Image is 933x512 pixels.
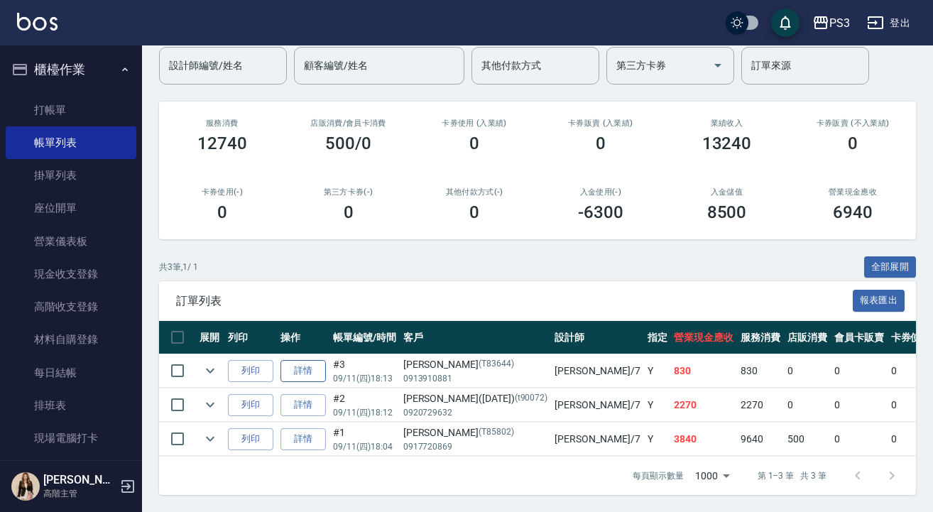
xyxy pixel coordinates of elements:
[325,134,371,153] h3: 500/0
[551,354,643,388] td: [PERSON_NAME] /7
[6,356,136,389] a: 每日結帳
[329,354,400,388] td: #3
[6,159,136,192] a: 掛單列表
[555,119,647,128] h2: 卡券販賣 (入業績)
[176,119,268,128] h3: 服務消費
[831,321,888,354] th: 會員卡販賣
[217,202,227,222] h3: 0
[6,290,136,323] a: 高階收支登錄
[515,391,548,406] p: (t90072)
[670,354,737,388] td: 830
[6,225,136,258] a: 營業儀表板
[403,357,548,372] div: [PERSON_NAME]
[280,360,326,382] a: 詳情
[469,134,479,153] h3: 0
[333,372,396,385] p: 09/11 (四) 18:13
[228,428,273,450] button: 列印
[6,323,136,356] a: 材料自購登錄
[428,187,520,197] h2: 其他付款方式(-)
[707,202,747,222] h3: 8500
[644,423,671,456] td: Y
[277,321,329,354] th: 操作
[329,321,400,354] th: 帳單編號/時間
[6,51,136,88] button: 櫃檯作業
[6,389,136,422] a: 排班表
[644,321,671,354] th: 指定
[737,321,784,354] th: 服務消費
[807,119,899,128] h2: 卡券販賣 (不入業績)
[6,192,136,224] a: 座位開單
[737,354,784,388] td: 830
[329,423,400,456] td: #1
[224,321,277,354] th: 列印
[829,14,850,32] div: PS3
[6,126,136,159] a: 帳單列表
[702,134,752,153] h3: 13240
[403,425,548,440] div: [PERSON_NAME]
[479,357,514,372] p: (T83644)
[848,134,858,153] h3: 0
[329,388,400,422] td: #2
[861,10,916,36] button: 登出
[400,321,552,354] th: 客戶
[853,293,905,307] a: 報表匯出
[403,391,548,406] div: [PERSON_NAME]([DATE])
[784,321,831,354] th: 店販消費
[280,394,326,416] a: 詳情
[196,321,224,354] th: 展開
[197,134,247,153] h3: 12740
[831,354,888,388] td: 0
[200,360,221,381] button: expand row
[43,487,116,500] p: 高階主管
[479,425,514,440] p: (T85802)
[758,469,826,482] p: 第 1–3 筆 共 3 筆
[280,428,326,450] a: 詳情
[578,202,623,222] h3: -6300
[228,360,273,382] button: 列印
[302,187,395,197] h2: 第三方卡券(-)
[11,472,40,501] img: Person
[681,187,773,197] h2: 入金儲值
[302,119,395,128] h2: 店販消費 /會員卡消費
[43,473,116,487] h5: [PERSON_NAME]
[6,258,136,290] a: 現金收支登錄
[344,202,354,222] h3: 0
[6,422,136,454] a: 現場電腦打卡
[551,321,643,354] th: 設計師
[831,423,888,456] td: 0
[807,187,899,197] h2: 營業現金應收
[737,423,784,456] td: 9640
[670,321,737,354] th: 營業現金應收
[706,54,729,77] button: Open
[228,394,273,416] button: 列印
[689,457,735,495] div: 1000
[176,187,268,197] h2: 卡券使用(-)
[200,428,221,450] button: expand row
[681,119,773,128] h2: 業績收入
[6,94,136,126] a: 打帳單
[555,187,647,197] h2: 入金使用(-)
[17,13,58,31] img: Logo
[551,388,643,422] td: [PERSON_NAME] /7
[403,406,548,419] p: 0920729632
[737,388,784,422] td: 2270
[428,119,520,128] h2: 卡券使用 (入業績)
[670,423,737,456] td: 3840
[469,202,479,222] h3: 0
[784,423,831,456] td: 500
[596,134,606,153] h3: 0
[159,261,198,273] p: 共 3 筆, 1 / 1
[333,406,396,419] p: 09/11 (四) 18:12
[200,394,221,415] button: expand row
[403,372,548,385] p: 0913910881
[333,440,396,453] p: 09/11 (四) 18:04
[670,388,737,422] td: 2270
[853,290,905,312] button: 報表匯出
[6,454,136,487] a: 掃碼打卡
[807,9,856,38] button: PS3
[644,354,671,388] td: Y
[784,388,831,422] td: 0
[864,256,917,278] button: 全部展開
[833,202,873,222] h3: 6940
[784,354,831,388] td: 0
